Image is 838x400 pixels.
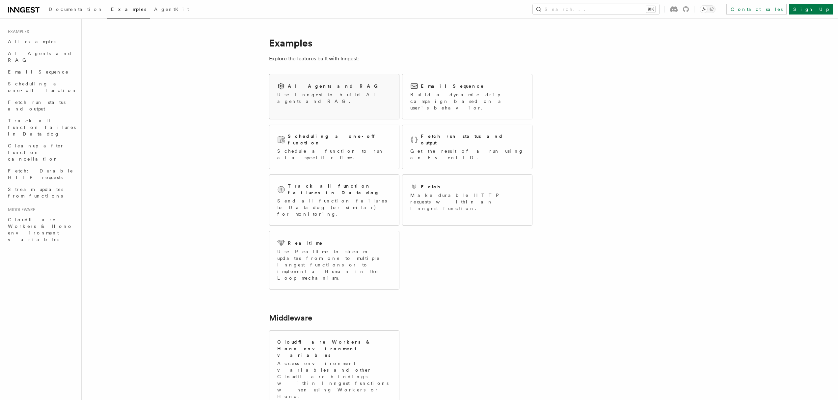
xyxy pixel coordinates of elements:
a: AI Agents and RAGUse Inngest to build AI agents and RAG. [269,74,399,119]
p: Make durable HTTP requests within an Inngest function. [410,192,524,212]
span: Documentation [49,7,103,12]
p: Use Realtime to stream updates from one to multiple Inngest functions or to implement a Human in ... [277,248,391,281]
h2: Cloudflare Workers & Hono environment variables [277,339,391,358]
a: Examples [107,2,150,18]
h2: Email Sequence [421,83,484,89]
a: RealtimeUse Realtime to stream updates from one to multiple Inngest functions or to implement a H... [269,231,399,290]
kbd: ⌘K [646,6,655,13]
span: AI Agents and RAG [8,51,72,63]
a: Sign Up [789,4,833,15]
a: Fetch: Durable HTTP requests [5,165,77,183]
a: Contact sales [726,4,787,15]
span: Fetch run status and output [8,100,66,111]
button: Search...⌘K [533,4,659,15]
span: Examples [5,29,29,34]
h2: Track all function failures in Datadog [288,183,391,196]
p: Build a dynamic drip campaign based on a user's behavior. [410,91,524,111]
a: AgentKit [150,2,193,18]
span: Stream updates from functions [8,187,63,199]
span: Fetch: Durable HTTP requests [8,168,73,180]
a: Scheduling a one-off functionSchedule a function to run at a specific time. [269,125,399,169]
span: Scheduling a one-off function [8,81,77,93]
span: Track all function failures in Datadog [8,118,76,137]
a: Cloudflare Workers & Hono environment variables [5,214,77,245]
a: FetchMake durable HTTP requests within an Inngest function. [402,174,532,226]
p: Get the result of a run using an Event ID. [410,148,524,161]
span: AgentKit [154,7,189,12]
h2: Scheduling a one-off function [288,133,391,146]
a: AI Agents and RAG [5,47,77,66]
p: Send all function failures to Datadog (or similar) for monitoring. [277,198,391,217]
span: Middleware [5,207,35,212]
a: Email Sequence [5,66,77,78]
a: Middleware [269,313,312,323]
span: Cleanup after function cancellation [8,143,64,162]
h1: Examples [269,37,532,49]
h2: Realtime [288,240,323,246]
a: Scheduling a one-off function [5,78,77,96]
span: Examples [111,7,146,12]
a: Stream updates from functions [5,183,77,202]
a: Fetch run status and output [5,96,77,115]
h2: Fetch run status and output [421,133,524,146]
a: Cleanup after function cancellation [5,140,77,165]
button: Toggle dark mode [700,5,716,13]
a: Track all function failures in Datadog [5,115,77,140]
a: Track all function failures in DatadogSend all function failures to Datadog (or similar) for moni... [269,174,399,226]
a: Fetch run status and outputGet the result of a run using an Event ID. [402,125,532,169]
span: All examples [8,39,56,44]
p: Explore the features built with Inngest: [269,54,532,63]
h2: Fetch [421,183,441,190]
a: All examples [5,36,77,47]
span: Cloudflare Workers & Hono environment variables [8,217,73,242]
span: Email Sequence [8,69,69,75]
p: Use Inngest to build AI agents and RAG. [277,91,391,105]
h2: AI Agents and RAG [288,83,381,89]
a: Email SequenceBuild a dynamic drip campaign based on a user's behavior. [402,74,532,119]
p: Access environment variables and other Cloudflare bindings within Inngest functions when using Wo... [277,360,391,400]
a: Documentation [45,2,107,18]
p: Schedule a function to run at a specific time. [277,148,391,161]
